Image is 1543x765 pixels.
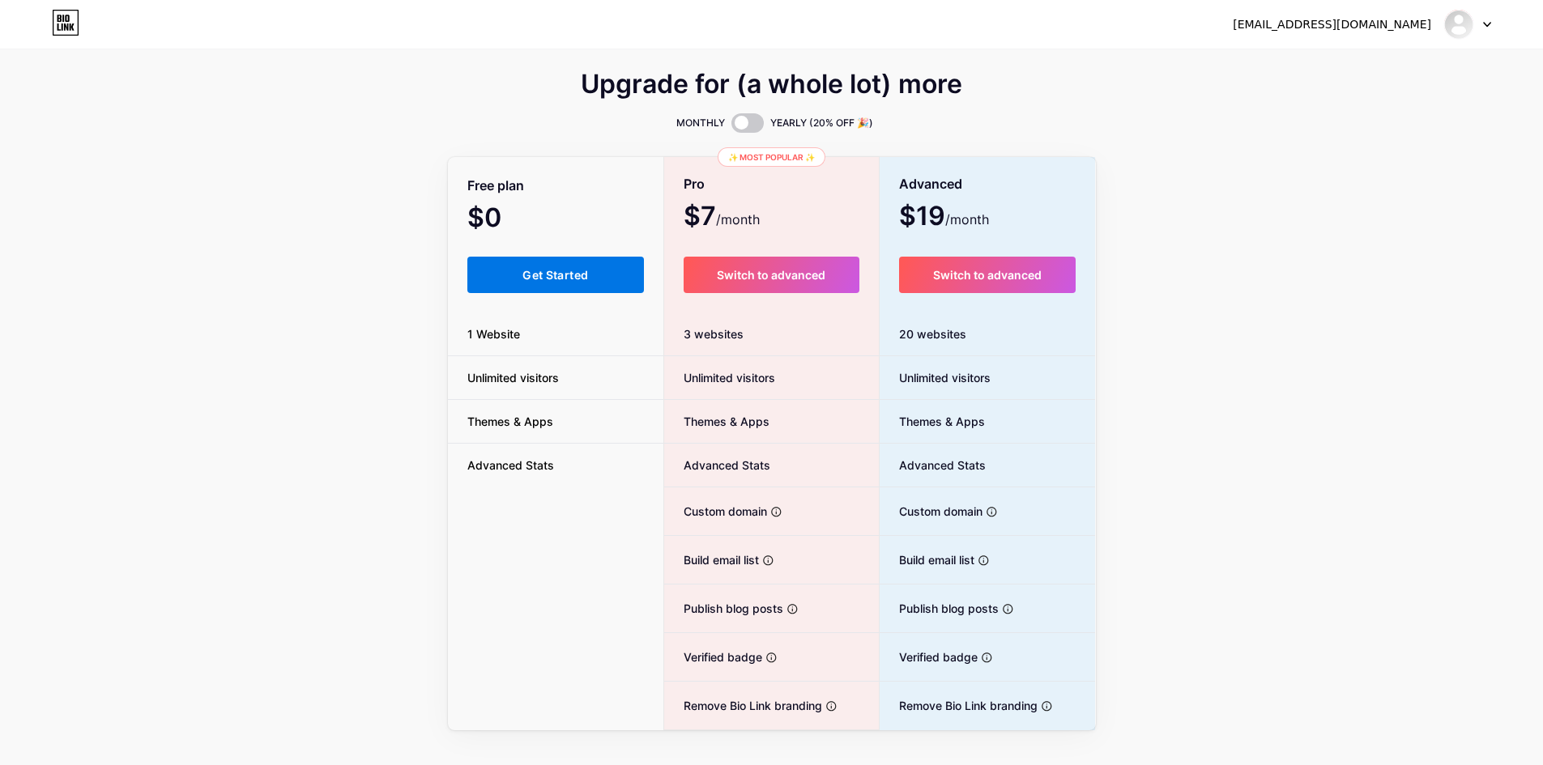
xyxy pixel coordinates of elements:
span: YEARLY (20% OFF 🎉) [770,115,873,131]
div: 20 websites [880,312,1096,356]
span: Advanced Stats [448,457,573,474]
button: Switch to advanced [899,257,1076,293]
span: Verified badge [880,648,978,665]
div: ✨ Most popular ✨ [718,147,825,167]
span: Free plan [467,172,524,200]
span: Unlimited visitors [880,369,991,386]
span: Switch to advanced [717,268,825,282]
span: Advanced Stats [664,457,770,474]
div: 3 websites [664,312,879,356]
span: Advanced [899,170,962,198]
span: Build email list [880,551,974,568]
span: Advanced Stats [880,457,986,474]
span: Custom domain [664,503,767,520]
span: Unlimited visitors [448,369,578,386]
span: MONTHLY [676,115,725,131]
span: $7 [684,206,760,229]
span: Remove Bio Link branding [664,697,822,714]
span: /month [716,210,760,229]
span: Pro [684,170,705,198]
button: Get Started [467,257,645,293]
span: Build email list [664,551,759,568]
span: Publish blog posts [880,600,999,617]
span: Remove Bio Link branding [880,697,1038,714]
span: Get Started [522,268,588,282]
img: maicdmo [1443,9,1474,40]
span: Upgrade for (a whole lot) more [581,74,962,94]
button: Switch to advanced [684,257,859,293]
span: Themes & Apps [448,413,573,430]
span: Themes & Apps [880,413,985,430]
span: Unlimited visitors [664,369,775,386]
span: 1 Website [448,325,539,342]
span: Verified badge [664,648,762,665]
span: /month [945,210,989,229]
span: Custom domain [880,503,982,520]
span: $0 [467,208,545,231]
span: Themes & Apps [664,413,769,430]
span: Publish blog posts [664,600,783,617]
span: $19 [899,206,989,229]
div: [EMAIL_ADDRESS][DOMAIN_NAME] [1233,16,1431,33]
span: Switch to advanced [933,268,1042,282]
